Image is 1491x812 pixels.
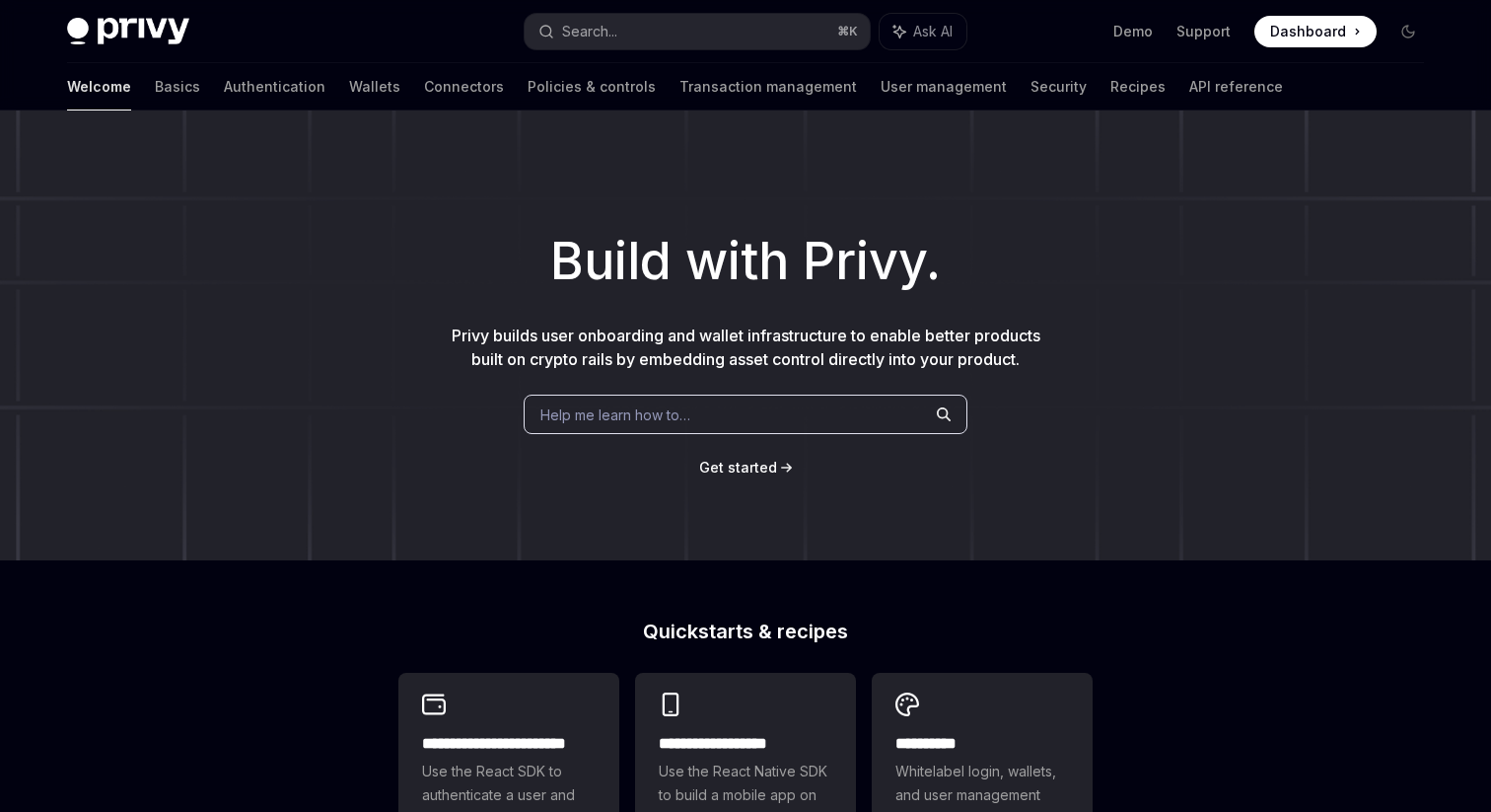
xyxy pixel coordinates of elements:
a: Authentication [224,63,325,111]
a: Transaction management [679,63,857,111]
button: Search...⌘K [525,14,870,49]
a: Wallets [349,63,400,111]
a: Security [1030,63,1087,111]
button: Toggle dark mode [1392,16,1424,47]
h2: Quickstarts & recipes [398,622,1093,641]
span: Privy builds user onboarding and wallet infrastructure to enable better products built on crypto ... [452,326,1040,369]
span: Dashboard [1270,22,1346,41]
a: Dashboard [1254,16,1377,47]
a: Get started [699,458,777,478]
a: User management [881,63,1007,111]
img: dark logo [67,18,189,45]
a: Welcome [67,63,131,111]
h1: Build with Privy. [32,223,1459,300]
a: Connectors [424,63,504,111]
a: Recipes [1110,63,1166,111]
a: Policies & controls [528,63,656,111]
span: Ask AI [913,22,953,41]
a: API reference [1189,63,1283,111]
span: Help me learn how to… [540,405,690,425]
a: Basics [155,63,200,111]
span: ⌘ K [837,24,858,39]
button: Ask AI [880,14,966,49]
span: Get started [699,459,777,476]
a: Support [1176,22,1231,41]
a: Demo [1113,22,1153,41]
div: Search... [562,20,617,43]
